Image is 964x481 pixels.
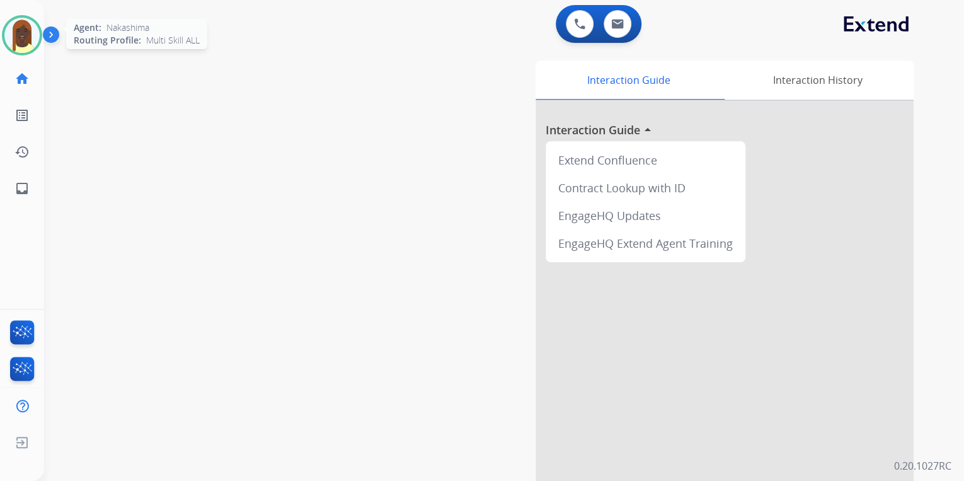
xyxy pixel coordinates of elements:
img: avatar [4,18,40,53]
span: Multi Skill ALL [146,34,200,47]
mat-icon: inbox [14,181,30,196]
mat-icon: list_alt [14,108,30,123]
div: Contract Lookup with ID [551,174,740,202]
div: Interaction History [721,61,914,100]
div: Interaction Guide [536,61,721,100]
div: EngageHQ Updates [551,202,740,229]
div: Extend Confluence [551,146,740,174]
span: Nakashima [106,21,149,34]
span: Routing Profile: [74,34,141,47]
div: EngageHQ Extend Agent Training [551,229,740,257]
span: Agent: [74,21,101,34]
mat-icon: history [14,144,30,159]
mat-icon: home [14,71,30,86]
p: 0.20.1027RC [894,458,951,473]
